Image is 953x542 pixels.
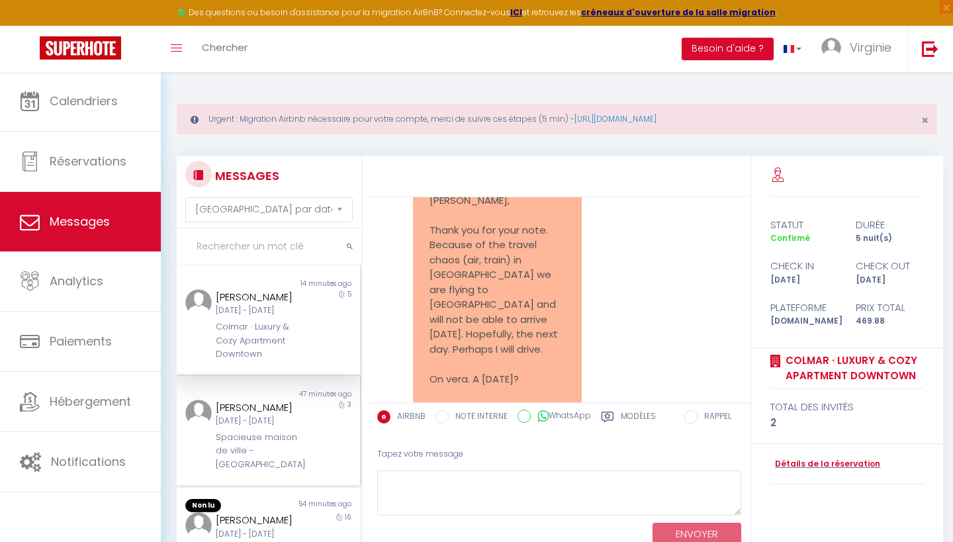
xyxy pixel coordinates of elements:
div: [PERSON_NAME] [216,512,305,528]
div: 54 minutes ago [268,499,359,512]
label: RAPPEL [698,410,731,425]
span: 5 [347,289,351,299]
div: Tapez votre message [377,438,742,471]
label: AIRBNB [390,410,426,425]
span: Hébergement [50,393,131,410]
h3: MESSAGES [212,161,279,191]
img: logout [922,40,938,57]
div: Prix total [847,300,932,316]
span: Chercher [202,40,248,54]
div: check in [762,258,847,274]
img: ... [185,512,212,539]
div: [DATE] [762,274,847,287]
span: × [921,112,929,128]
img: ... [185,400,212,426]
span: Paiements [50,333,112,349]
div: 469.88 [847,315,932,328]
div: 5 nuit(s) [847,232,932,245]
label: WhatsApp [531,410,591,424]
div: 2 [770,415,924,431]
div: [DOMAIN_NAME] [762,315,847,328]
span: Confirmé [770,232,810,244]
span: 16 [345,512,351,522]
span: Non lu [185,499,221,512]
div: [DATE] - [DATE] [216,304,305,317]
a: ... Virginie [811,26,908,72]
div: [DATE] [847,274,932,287]
img: ... [185,289,212,316]
label: NOTE INTERNE [449,410,508,425]
span: 3 [347,400,351,410]
span: Notifications [51,453,126,470]
button: Close [921,114,929,126]
button: Ouvrir le widget de chat LiveChat [11,5,50,45]
a: ICI [510,7,522,18]
a: Détails de la réservation [770,458,880,471]
a: Colmar · Luxury & Cozy Apartment Downtown [781,353,924,384]
div: [PERSON_NAME] [216,289,305,305]
div: Urgent : Migration Airbnb nécessaire pour votre compte, merci de suivre ces étapes (5 min) - [177,104,937,134]
label: Modèles [621,410,656,427]
div: Plateforme [762,300,847,316]
a: [URL][DOMAIN_NAME] [574,113,657,124]
span: Réservations [50,153,126,169]
button: Besoin d'aide ? [682,38,774,60]
div: 47 minutes ago [268,389,359,400]
div: [PERSON_NAME] [216,400,305,416]
a: créneaux d'ouverture de la salle migration [581,7,776,18]
span: Messages [50,213,110,230]
div: [DATE] - [DATE] [216,415,305,428]
div: Colmar · Luxury & Cozy Apartment Downtown [216,320,305,361]
img: Super Booking [40,36,121,60]
span: Calendriers [50,93,118,109]
div: statut [762,217,847,233]
div: [DATE] - [DATE] [216,528,305,541]
span: Analytics [50,273,103,289]
input: Rechercher un mot clé [177,228,361,265]
div: durée [847,217,932,233]
div: check out [847,258,932,274]
pre: [PERSON_NAME], Thank you for your note. Because of the travel chaos (air, train) in [GEOGRAPHIC_D... [430,193,565,417]
div: total des invités [770,399,924,415]
div: 14 minutes ago [268,279,359,289]
img: ... [821,38,841,58]
div: Spacieuse maison de ville - [GEOGRAPHIC_DATA] [216,431,305,471]
span: Virginie [850,39,891,56]
a: Chercher [192,26,257,72]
